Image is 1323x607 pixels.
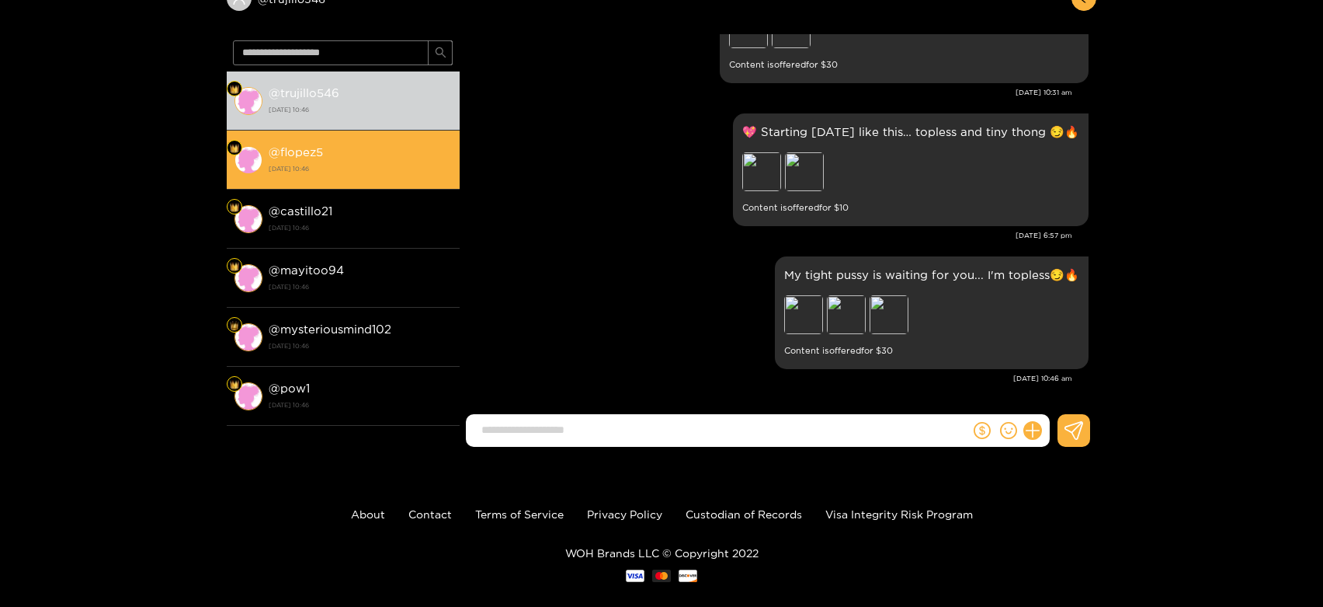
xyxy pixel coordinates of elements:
strong: @ castillo21 [269,204,332,218]
a: Terms of Service [475,508,564,520]
div: [DATE] 10:31 am [467,87,1072,98]
strong: [DATE] 10:46 [269,339,452,353]
small: Content is offered for $ 30 [784,342,1079,360]
button: search [428,40,453,65]
strong: [DATE] 10:46 [269,162,452,176]
div: Aug. 19, 10:46 am [775,256,1089,369]
button: dollar [971,419,994,442]
a: Custodian of Records [686,508,802,520]
strong: [DATE] 10:46 [269,280,452,294]
strong: [DATE] 10:46 [269,398,452,412]
img: Fan Level [230,380,239,389]
strong: @ mysteriousmind102 [269,323,391,336]
p: My tight pussy is waiting for you... I'm topless😏🔥 [784,266,1079,284]
strong: @ flopez5 [269,145,323,159]
strong: @ pow1 [269,382,310,395]
img: conversation [234,323,262,351]
small: Content is offered for $ 30 [729,56,1079,74]
img: conversation [234,205,262,233]
img: Fan Level [230,85,239,94]
img: conversation [234,382,262,410]
strong: [DATE] 10:46 [269,103,452,117]
strong: @ mayitoo94 [269,263,344,277]
div: [DATE] 10:46 am [467,373,1072,384]
img: Fan Level [230,262,239,271]
a: Privacy Policy [587,508,662,520]
div: Aug. 18, 6:57 pm [733,113,1089,226]
a: Visa Integrity Risk Program [825,508,973,520]
a: Contact [408,508,452,520]
img: conversation [234,264,262,292]
strong: [DATE] 10:46 [269,221,452,235]
img: conversation [234,87,262,115]
img: Fan Level [230,321,239,330]
span: smile [1000,422,1017,439]
a: About [351,508,385,520]
small: Content is offered for $ 10 [742,199,1079,217]
div: [DATE] 6:57 pm [467,230,1072,241]
span: dollar [974,422,991,439]
img: conversation [234,146,262,174]
img: Fan Level [230,203,239,212]
img: Fan Level [230,144,239,153]
p: 💖 Starting [DATE] like this… topless and tiny thong 😏🔥 [742,123,1079,141]
strong: @ trujillo546 [269,86,339,99]
span: search [435,47,446,60]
